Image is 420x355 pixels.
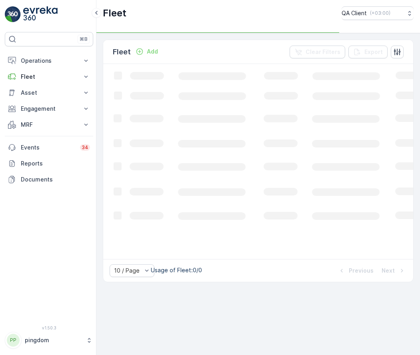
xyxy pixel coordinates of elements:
[5,140,93,156] a: Events34
[5,53,93,69] button: Operations
[5,172,93,187] a: Documents
[25,336,82,344] p: pingdom
[21,160,90,168] p: Reports
[82,144,88,151] p: 34
[132,47,161,56] button: Add
[103,7,126,20] p: Fleet
[5,6,21,22] img: logo
[349,267,374,275] p: Previous
[348,46,388,58] button: Export
[342,6,414,20] button: QA Client(+03:00)
[21,121,77,129] p: MRF
[5,156,93,172] a: Reports
[342,9,367,17] p: QA Client
[382,267,395,275] p: Next
[306,48,340,56] p: Clear Filters
[23,6,58,22] img: logo_light-DOdMpM7g.png
[5,325,93,330] span: v 1.50.3
[381,266,407,275] button: Next
[5,332,93,349] button: PPpingdom
[364,48,383,56] p: Export
[370,10,390,16] p: ( +03:00 )
[5,85,93,101] button: Asset
[337,266,374,275] button: Previous
[147,48,158,56] p: Add
[5,69,93,85] button: Fleet
[5,117,93,133] button: MRF
[21,57,77,65] p: Operations
[113,46,131,58] p: Fleet
[21,89,77,97] p: Asset
[21,73,77,81] p: Fleet
[80,36,88,42] p: ⌘B
[21,176,90,183] p: Documents
[5,101,93,117] button: Engagement
[21,105,77,113] p: Engagement
[290,46,345,58] button: Clear Filters
[7,334,20,347] div: PP
[151,266,202,274] p: Usage of Fleet : 0/0
[21,144,75,152] p: Events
